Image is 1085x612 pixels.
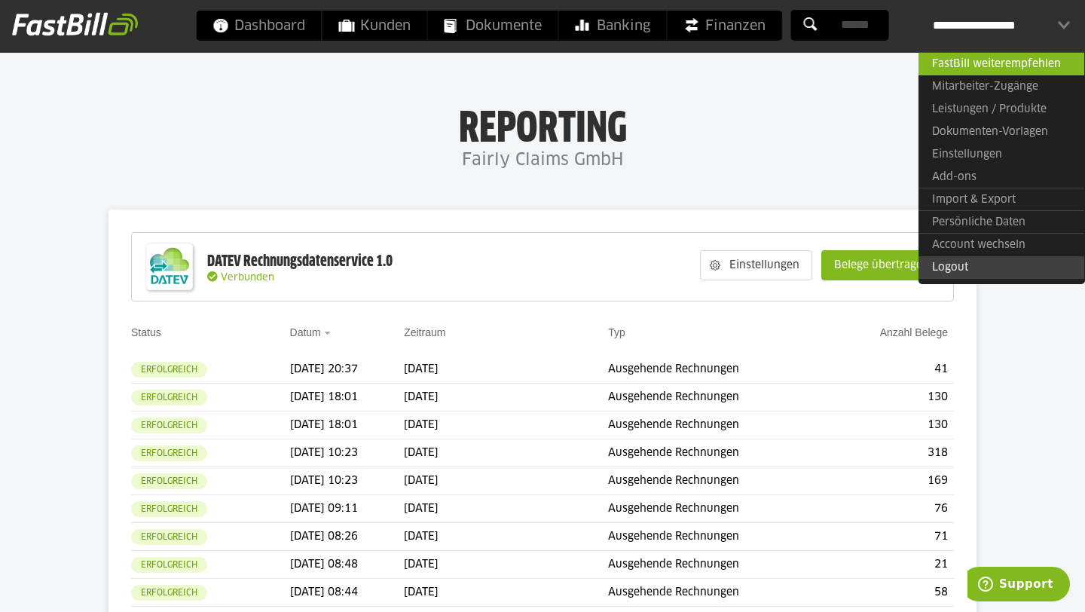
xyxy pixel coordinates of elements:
[404,356,608,384] td: [DATE]
[131,326,161,338] a: Status
[290,579,405,607] td: [DATE] 08:44
[608,439,829,467] td: Ausgehende Rechnungen
[829,551,954,579] td: 21
[829,439,954,467] td: 318
[608,523,829,551] td: Ausgehende Rechnungen
[131,390,207,405] sl-badge: Erfolgreich
[131,362,207,378] sl-badge: Erfolgreich
[213,11,305,41] span: Dashboard
[131,418,207,433] sl-badge: Erfolgreich
[608,495,829,523] td: Ausgehende Rechnungen
[131,529,207,545] sl-badge: Erfolgreich
[967,567,1070,604] iframe: Öffnet ein Widget, in dem Sie weitere Informationen finden
[131,557,207,573] sl-badge: Erfolgreich
[608,356,829,384] td: Ausgehende Rechnungen
[445,11,542,41] span: Dokumente
[918,210,1084,234] a: Persönliche Daten
[608,551,829,579] td: Ausgehende Rechnungen
[608,579,829,607] td: Ausgehende Rechnungen
[684,11,766,41] span: Finanzen
[428,11,558,41] a: Dokumente
[576,11,650,41] span: Banking
[290,523,405,551] td: [DATE] 08:26
[829,495,954,523] td: 76
[404,412,608,439] td: [DATE]
[404,495,608,523] td: [DATE]
[608,326,625,338] a: Typ
[290,384,405,412] td: [DATE] 18:01
[918,143,1084,166] a: Einstellungen
[197,11,322,41] a: Dashboard
[918,256,1084,279] a: Logout
[151,106,934,145] h1: Reporting
[918,98,1084,121] a: Leistungen / Produkte
[131,445,207,461] sl-badge: Erfolgreich
[918,188,1084,211] a: Import & Export
[404,579,608,607] td: [DATE]
[290,412,405,439] td: [DATE] 18:01
[290,551,405,579] td: [DATE] 08:48
[404,384,608,412] td: [DATE]
[918,233,1084,256] a: Account wechseln
[918,121,1084,143] a: Dokumenten-Vorlagen
[404,467,608,495] td: [DATE]
[829,579,954,607] td: 58
[404,439,608,467] td: [DATE]
[290,495,405,523] td: [DATE] 09:11
[608,467,829,495] td: Ausgehende Rechnungen
[918,166,1084,188] a: Add-ons
[829,467,954,495] td: 169
[668,11,782,41] a: Finanzen
[339,11,411,41] span: Kunden
[608,412,829,439] td: Ausgehende Rechnungen
[880,326,948,338] a: Anzahl Belege
[290,439,405,467] td: [DATE] 10:23
[829,412,954,439] td: 130
[322,11,427,41] a: Kunden
[131,501,207,517] sl-badge: Erfolgreich
[608,384,829,412] td: Ausgehende Rechnungen
[918,75,1084,98] a: Mitarbeiter-Zugänge
[131,585,207,601] sl-badge: Erfolgreich
[829,523,954,551] td: 71
[207,252,393,271] div: DATEV Rechnungsdatenservice 1.0
[12,12,138,36] img: fastbill_logo_white.png
[821,250,942,280] sl-button: Belege übertragen
[559,11,667,41] a: Banking
[131,473,207,489] sl-badge: Erfolgreich
[404,326,445,338] a: Zeitraum
[404,551,608,579] td: [DATE]
[404,523,608,551] td: [DATE]
[290,326,321,338] a: Datum
[290,356,405,384] td: [DATE] 20:37
[139,237,200,297] img: DATEV-Datenservice Logo
[324,332,334,335] img: sort_desc.gif
[829,356,954,384] td: 41
[918,52,1084,75] a: FastBill weiterempfehlen
[829,384,954,412] td: 130
[221,273,274,283] span: Verbunden
[290,467,405,495] td: [DATE] 10:23
[700,250,812,280] sl-button: Einstellungen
